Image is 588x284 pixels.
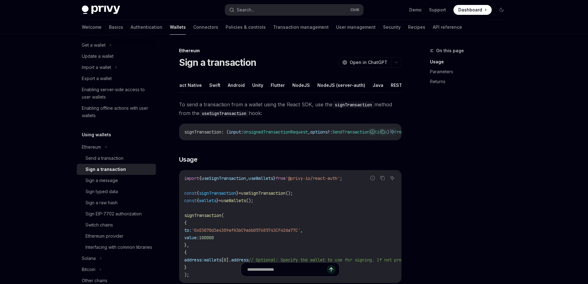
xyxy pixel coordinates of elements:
[77,73,156,84] a: Export a wallet
[184,129,221,135] span: signTransaction
[131,20,162,35] a: Authentication
[241,190,286,196] span: useSignTransaction
[378,128,386,136] button: Copy the contents from the code block
[286,190,293,196] span: ();
[350,7,360,12] span: Ctrl K
[286,176,340,181] span: '@privy-io/react-auth'
[219,198,221,203] span: =
[373,78,383,92] button: Java
[192,227,300,233] span: '0xE3070d3e4309afA3bC9a6b057685743CF42da77C'
[77,51,156,62] a: Update a wallet
[497,5,507,15] button: Toggle dark mode
[184,176,199,181] span: import
[82,266,95,273] div: Bitcoin
[179,48,402,54] div: Ethereum
[77,84,156,103] a: Enabling server-side access to user wallets
[82,53,114,60] div: Update a wallet
[216,198,219,203] span: }
[239,190,241,196] span: =
[199,198,216,203] span: wallets
[350,59,387,66] span: Open in ChatGPT
[336,20,376,35] a: User management
[184,213,221,218] span: signTransaction
[179,155,198,164] span: Usage
[184,227,192,233] span: to:
[246,198,253,203] span: ();
[77,153,156,164] a: Send a transaction
[184,250,187,255] span: {
[82,255,96,262] div: Solana
[77,242,156,253] a: Interfacing with common libraries
[458,7,482,13] span: Dashboard
[387,129,389,135] span: )
[273,176,276,181] span: }
[82,104,152,119] div: Enabling offline actions with user wallets
[221,198,246,203] span: useWallets
[338,57,391,68] button: Open in ChatGPT
[317,78,365,92] button: NodeJS (server-auth)
[252,78,263,92] button: Unity
[369,128,377,136] button: Report incorrect code
[184,198,197,203] span: const
[184,220,187,226] span: {
[388,128,396,136] button: Ask AI
[77,164,156,175] a: Sign a transaction
[82,64,111,71] div: Import a wallet
[300,227,303,233] span: ,
[184,242,189,248] span: },
[409,7,422,13] a: Demo
[170,20,186,35] a: Wallets
[276,176,286,181] span: from
[199,235,214,240] span: 100000
[224,257,226,263] span: 0
[85,177,118,184] div: Sign a message
[340,176,342,181] span: ;
[221,257,224,263] span: [
[237,6,254,14] div: Search...
[273,20,329,35] a: Transaction management
[199,176,202,181] span: {
[77,186,156,197] a: Sign typed data
[77,103,156,121] a: Enabling offline actions with user wallets
[77,219,156,231] a: Switch chains
[248,176,273,181] span: useWallets
[85,166,126,173] div: Sign a transaction
[85,210,142,218] div: Sign EIP-7702 authorization
[82,86,152,101] div: Enabling server-side access to user wallets
[226,257,231,263] span: ].
[85,232,123,240] div: Ethereum provider
[391,78,410,92] button: REST API
[193,20,218,35] a: Connectors
[225,4,363,15] button: Search...CtrlK
[82,20,102,35] a: Welcome
[433,20,462,35] a: API reference
[85,244,152,251] div: Interfacing with common libraries
[82,41,106,49] div: Get a wallet
[184,190,197,196] span: const
[246,176,248,181] span: ,
[241,129,244,135] span: :
[226,20,266,35] a: Policies & controls
[221,213,224,218] span: (
[184,235,199,240] span: value:
[327,265,336,274] button: Send message
[271,78,285,92] button: Flutter
[430,77,511,87] a: Returns
[436,47,464,54] span: On this page
[109,20,123,35] a: Basics
[77,231,156,242] a: Ethereum provider
[184,257,204,263] span: address:
[82,6,120,14] img: dark logo
[85,155,123,162] div: Send a transaction
[332,101,374,108] code: signTransaction
[327,129,332,135] span: ?:
[310,129,327,135] span: options
[179,57,256,68] h1: Sign a transaction
[383,20,401,35] a: Security
[292,78,310,92] button: NodeJS
[202,176,246,181] span: useSignTransaction
[85,199,118,206] div: Sign a raw hash
[199,110,249,117] code: useSignTransaction
[85,221,113,229] div: Switch chains
[231,257,248,263] span: address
